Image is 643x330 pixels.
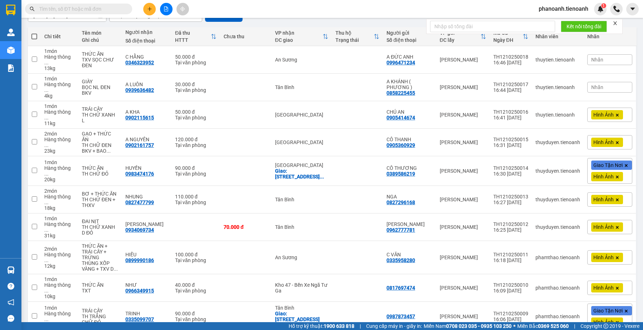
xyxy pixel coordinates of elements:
[82,37,118,43] div: Ghi chú
[387,194,433,200] div: NGA
[440,314,486,319] div: [PERSON_NAME]
[125,87,154,93] div: 0939636482
[175,252,216,257] div: 100.000 đ
[275,139,328,145] div: [GEOGRAPHIC_DATA]
[125,252,168,257] div: HIẾU
[82,106,118,112] div: TRÁI CÂY
[175,194,216,200] div: 110.000 đ
[175,165,216,171] div: 90.000 đ
[593,285,614,291] span: Hình Ảnh
[82,314,118,325] div: TH TRẮNG CHỮ ĐỎ
[175,60,216,65] div: Tại văn phòng
[574,322,575,330] span: |
[39,5,124,13] input: Tìm tên, số ĐT hoặc mã đơn
[561,21,607,32] button: Kết nối tổng đài
[125,115,154,120] div: 0902115615
[44,194,75,205] div: Hàng thông thường
[44,48,75,54] div: 1 món
[446,323,512,329] strong: 0708 023 035 - 0935 103 250
[387,221,433,227] div: C TRINH
[82,197,118,208] div: TH CHỮ ĐEN + THXV
[7,29,15,36] img: warehouse-icon
[440,197,486,202] div: [PERSON_NAME]
[44,311,75,322] div: Hàng thông thường
[335,37,374,43] div: Trạng thái
[147,6,152,11] span: plus
[535,224,580,230] div: thuyduyen.tienoanh
[175,37,211,43] div: HTTT
[493,37,523,43] div: Ngày ĐH
[567,23,601,30] span: Kết nối tổng đài
[143,3,156,15] button: plus
[275,168,328,179] div: Giao: 29/2A Đường Số 16, phường Linh Chiểu, Thủ Đức, Thành phố Hồ Chí Minh
[7,46,15,54] img: warehouse-icon
[629,6,636,12] span: caret-down
[44,216,75,221] div: 1 món
[535,84,580,90] div: thuytien.tienoanh
[44,263,75,269] div: 12 kg
[440,285,486,291] div: [PERSON_NAME]
[535,34,580,39] div: Nhân viên
[603,324,608,329] span: copyright
[387,227,415,233] div: 0962777781
[593,173,614,180] span: Hình Ảnh
[125,165,168,171] div: HUYỀN
[114,266,118,272] span: ...
[125,137,168,142] div: A NGUYÊN
[387,285,415,291] div: 0817697474
[440,224,486,230] div: [PERSON_NAME]
[125,38,168,44] div: Số điện thoại
[44,142,49,148] span: ...
[44,120,75,126] div: 11 kg
[125,142,154,148] div: 0902161757
[175,288,216,294] div: Tại văn phòng
[517,322,569,330] span: Miền Bắc
[493,60,528,65] div: 16:46 [DATE]
[82,224,118,236] div: TH CHỮ XANH D ĐỎ
[44,82,75,93] div: Hàng thông thường
[493,257,528,263] div: 16:18 [DATE]
[82,191,118,197] div: BƠ + THỨC ĂN
[44,252,75,263] div: Hàng thông thường
[44,246,75,252] div: 2 món
[593,307,623,314] span: Giao Tận Nơi
[493,137,528,142] div: TH1210250015
[175,87,216,93] div: Tại văn phòng
[387,54,433,60] div: A ĐỨC ANH
[493,288,528,294] div: 16:09 [DATE]
[275,162,328,168] div: [GEOGRAPHIC_DATA]
[44,205,75,211] div: 18 kg
[82,51,118,57] div: THỨC ĂN
[289,322,354,330] span: Hỗ trợ kỹ thuật:
[82,243,118,260] div: THỨC ĂN + TRÁI CÂY + TRỨNG
[593,112,614,118] span: Hình Ảnh
[275,37,323,43] div: ĐC giao
[538,323,569,329] strong: 0369 525 060
[440,255,486,260] div: [PERSON_NAME]
[125,282,168,288] div: NHƯ
[125,60,154,65] div: 0346323952
[44,316,49,322] span: ...
[535,197,580,202] div: thuyduyen.tienoanh
[125,227,154,233] div: 0934069734
[387,142,415,148] div: 0905360929
[387,314,415,319] div: 0987873457
[125,257,154,263] div: 0899990186
[493,87,528,93] div: 16:44 [DATE]
[30,6,35,11] span: search
[44,305,75,311] div: 1 món
[490,27,532,46] th: Toggle SortBy
[430,21,555,32] input: Nhập số tổng đài
[493,227,528,233] div: 16:25 [DATE]
[82,79,118,84] div: GIÀY
[493,165,528,171] div: TH1210250014
[164,6,169,11] span: file-add
[513,325,515,327] span: ⚪️
[275,84,328,90] div: Tân Bình
[175,82,216,87] div: 30.000 đ
[275,255,328,260] div: An Sương
[275,282,328,294] div: Kho 47 - Bến Xe Ngã Tư Ga
[82,260,118,272] div: THÙNG XỐP VÀNG + TXV DC TH MILO
[82,142,118,154] div: TH CHỮ ĐEN BKV + BAO TRẮNG CHỮ XANH ĐỎ
[82,288,118,294] div: TXT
